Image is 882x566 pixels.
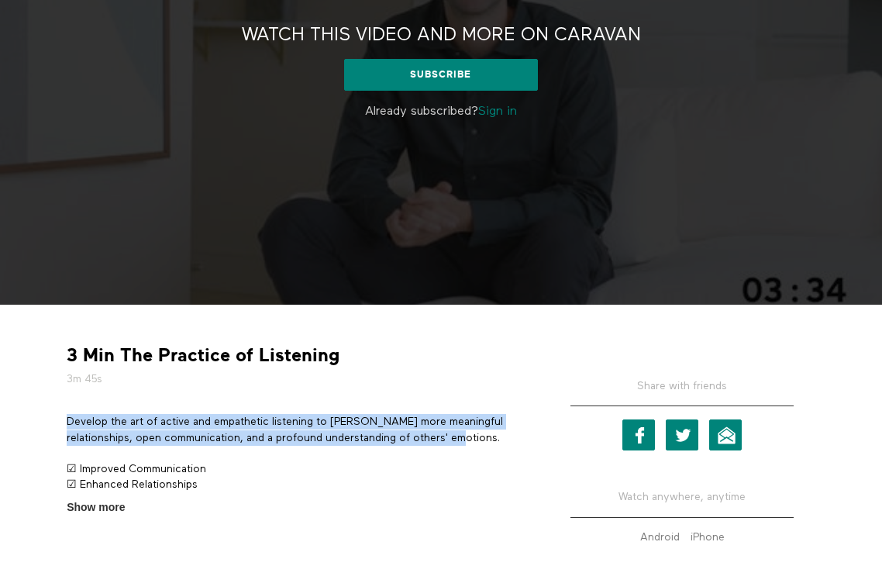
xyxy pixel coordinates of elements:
p: Already subscribed? [240,102,643,121]
strong: Android [640,532,680,543]
strong: iPhone [691,532,725,543]
a: Email [709,419,742,450]
a: iPhone [687,532,729,543]
strong: 3 Min The Practice of Listening [67,343,339,368]
a: Subscribe [344,59,537,90]
p: Develop the art of active and empathetic listening to [PERSON_NAME] more meaningful relationships... [67,414,525,446]
p: ☑ Improved Communication ☑ Enhanced Relationships ☑ Increased Active Listening [67,461,525,509]
a: Facebook [622,419,655,450]
h5: 3m 45s [67,371,525,387]
span: Show more [67,499,125,516]
a: Twitter [666,419,698,450]
a: Sign in [478,105,517,118]
h2: Watch this video and more on CARAVAN [242,23,641,47]
h5: Share with friends [570,378,794,406]
h5: Watch anywhere, anytime [570,478,794,517]
a: Android [636,532,684,543]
